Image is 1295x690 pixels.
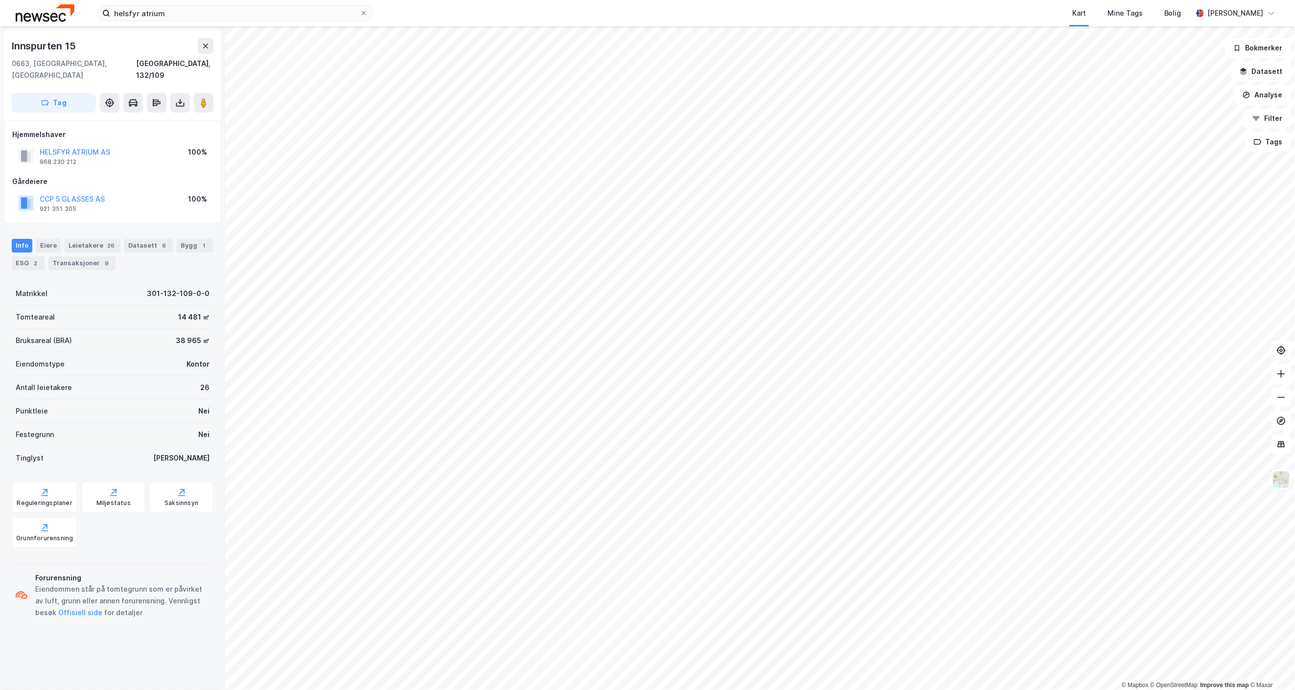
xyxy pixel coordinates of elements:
[35,572,210,584] div: Forurensning
[12,93,96,113] button: Tag
[16,335,72,346] div: Bruksareal (BRA)
[124,239,173,253] div: Datasett
[199,241,209,251] div: 1
[105,241,117,251] div: 26
[198,405,210,417] div: Nei
[65,239,120,253] div: Leietakere
[12,239,32,253] div: Info
[40,205,76,213] div: 921 351 305
[188,146,207,158] div: 100%
[1201,682,1249,689] a: Improve this map
[1244,109,1291,128] button: Filter
[1246,132,1291,152] button: Tags
[40,158,76,166] div: 968 230 212
[16,452,44,464] div: Tinglyst
[198,429,210,440] div: Nei
[178,311,210,323] div: 14 481 ㎡
[36,239,61,253] div: Eiere
[188,193,207,205] div: 100%
[16,358,65,370] div: Eiendomstype
[1208,7,1264,19] div: [PERSON_NAME]
[35,583,210,619] div: Eiendommen står på tomtegrunn som er påvirket av luft, grunn eller annen forurensning. Vennligst ...
[16,288,47,299] div: Matrikkel
[16,382,72,393] div: Antall leietakere
[1164,7,1181,19] div: Bolig
[1234,85,1291,105] button: Analyse
[1072,7,1086,19] div: Kart
[1151,682,1198,689] a: OpenStreetMap
[159,241,169,251] div: 6
[200,382,210,393] div: 26
[12,256,45,270] div: ESG
[96,499,131,507] div: Miljøstatus
[147,288,210,299] div: 301-132-109-0-0
[1272,470,1291,489] img: Z
[1107,7,1143,19] div: Mine Tags
[31,258,41,268] div: 2
[48,256,116,270] div: Transaksjoner
[12,129,213,140] div: Hjemmelshaver
[110,6,360,21] input: Søk på adresse, matrikkel, gårdeiere, leietakere eller personer
[176,335,210,346] div: 38 965 ㎡
[16,429,54,440] div: Festegrunn
[12,38,77,54] div: Innspurten 15
[16,534,73,542] div: Grunnforurensning
[16,311,55,323] div: Tomteareal
[1122,682,1149,689] a: Mapbox
[1246,643,1295,690] div: Kontrollprogram for chat
[1246,643,1295,690] iframe: Chat Widget
[102,258,112,268] div: 9
[153,452,210,464] div: [PERSON_NAME]
[136,58,213,81] div: [GEOGRAPHIC_DATA], 132/109
[177,239,213,253] div: Bygg
[165,499,198,507] div: Saksinnsyn
[12,176,213,187] div: Gårdeiere
[16,4,74,22] img: newsec-logo.f6e21ccffca1b3a03d2d.png
[16,405,48,417] div: Punktleie
[1225,38,1291,58] button: Bokmerker
[17,499,72,507] div: Reguleringsplaner
[187,358,210,370] div: Kontor
[12,58,136,81] div: 0663, [GEOGRAPHIC_DATA], [GEOGRAPHIC_DATA]
[1231,62,1291,81] button: Datasett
